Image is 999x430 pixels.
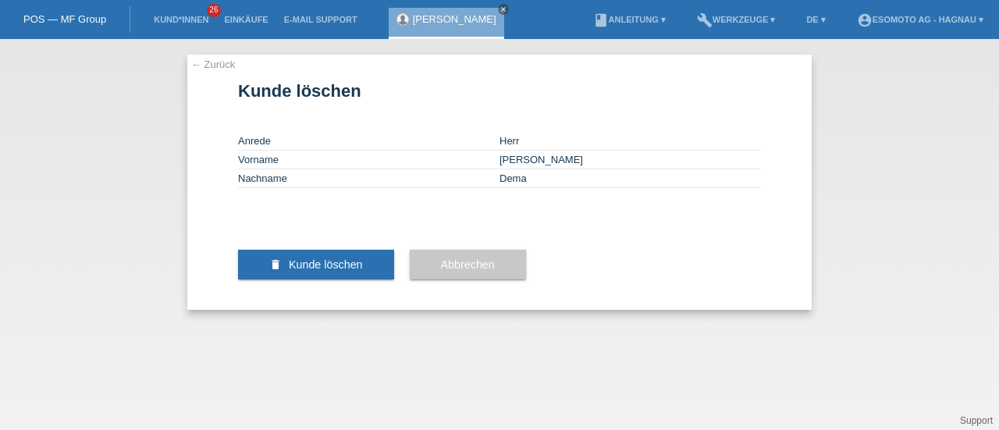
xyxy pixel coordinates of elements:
span: Abbrechen [441,258,495,271]
a: Einkäufe [216,15,276,24]
td: [PERSON_NAME] [499,151,761,169]
a: POS — MF Group [23,13,106,25]
td: Vorname [238,151,499,169]
span: 26 [207,4,221,17]
i: build [697,12,713,28]
a: DE ▾ [798,15,833,24]
a: Kund*innen [146,15,216,24]
i: book [593,12,609,28]
a: close [498,4,509,15]
button: delete Kunde löschen [238,250,394,279]
a: ← Zurück [191,59,235,70]
td: Anrede [238,132,499,151]
a: E-Mail Support [276,15,365,24]
a: account_circleEsomoto AG - Hagnau ▾ [849,15,991,24]
button: Abbrechen [410,250,526,279]
td: Dema [499,169,761,188]
i: account_circle [857,12,873,28]
i: close [499,5,507,13]
a: [PERSON_NAME] [413,13,496,25]
i: delete [269,258,282,271]
span: Kunde löschen [289,258,363,271]
td: Herr [499,132,761,151]
td: Nachname [238,169,499,188]
h1: Kunde löschen [238,81,761,101]
a: bookAnleitung ▾ [585,15,674,24]
a: Support [960,415,993,426]
a: buildWerkzeuge ▾ [689,15,784,24]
